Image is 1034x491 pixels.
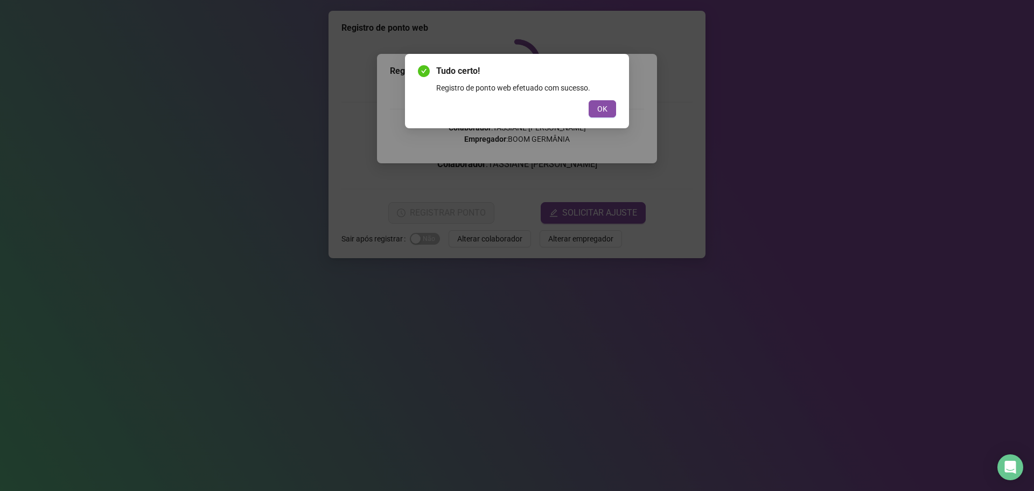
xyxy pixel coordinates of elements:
[436,65,616,78] span: Tudo certo!
[589,100,616,117] button: OK
[597,103,607,115] span: OK
[418,65,430,77] span: check-circle
[436,82,616,94] div: Registro de ponto web efetuado com sucesso.
[997,454,1023,480] div: Open Intercom Messenger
